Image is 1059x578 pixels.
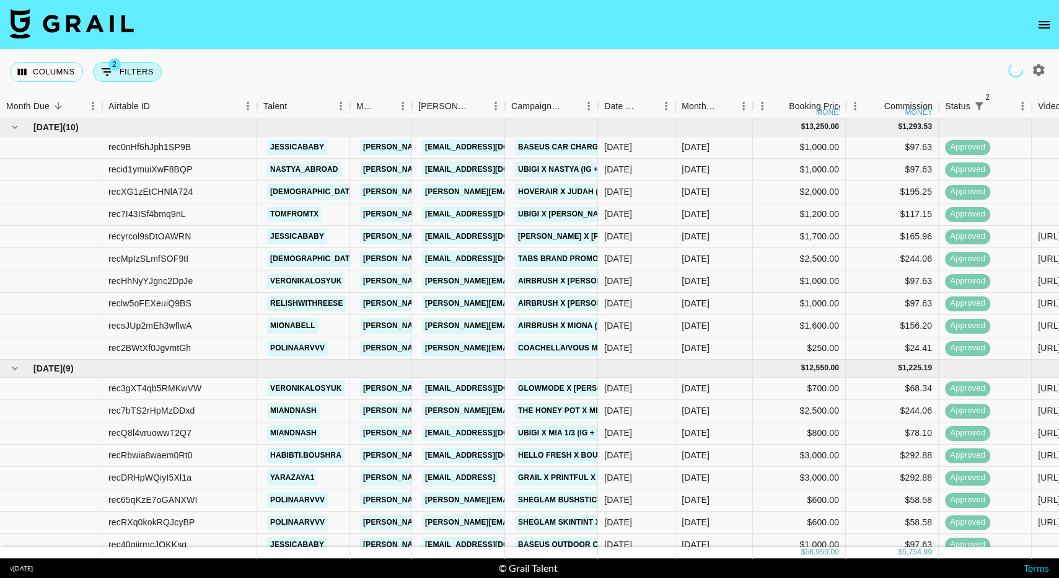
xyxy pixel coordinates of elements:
div: Airtable ID [108,94,150,118]
div: $97.63 [846,159,939,181]
button: Menu [579,97,598,115]
div: recHhNyYJgnc2DpJe [108,275,193,287]
div: $58.58 [846,512,939,534]
div: [PERSON_NAME] [418,94,469,118]
button: Menu [393,97,412,115]
div: $195.25 [846,181,939,203]
div: $3,000.00 [753,467,846,489]
button: hide children [6,360,24,377]
a: mionabell [267,318,319,334]
a: The Honey Pot x Mia (1IG) [515,403,625,419]
a: [PERSON_NAME][EMAIL_ADDRESS][DOMAIN_NAME] [422,515,624,530]
span: ( 10 ) [63,121,79,133]
span: approved [945,186,990,198]
div: $3,000.00 [753,445,846,467]
button: Sort [376,97,393,115]
button: Sort [771,97,789,115]
span: approved [945,450,990,461]
div: Aug '25 [682,297,710,309]
a: Ubigi x Nastya (IG + TT, 3 Stories) [515,162,658,177]
div: recRXq0kokRQJcyBP [108,516,195,528]
div: $68.34 [846,378,939,400]
div: 29/07/2025 [604,427,632,439]
span: approved [945,472,990,484]
div: Aug '25 [682,342,710,354]
div: Airtable ID [102,94,257,118]
div: 07/07/2025 [604,252,632,265]
span: 2 [982,91,994,104]
a: [PERSON_NAME][EMAIL_ADDRESS][DOMAIN_NAME] [360,273,562,289]
div: rec40giirmcJOKKsg [108,538,187,551]
div: Campaign (Type) [511,94,562,118]
button: Menu [84,97,102,115]
span: 2 [108,58,121,71]
a: habibti.boushra [267,448,345,463]
div: recid1ymuiXwF8BQP [108,163,193,176]
a: [PERSON_NAME][EMAIL_ADDRESS][DOMAIN_NAME] [422,403,624,419]
div: recRbwia8waem0Rt0 [108,449,193,461]
div: Jul '25 [682,449,710,461]
div: Month Due [6,94,50,118]
div: rec7I43ISf4bmq9nL [108,208,186,220]
button: Show filters [93,62,162,82]
div: $2,500.00 [753,400,846,422]
img: Grail Talent [10,9,134,38]
span: approved [945,231,990,242]
div: 18/08/2025 [604,319,632,332]
a: veronikalosyuk [267,381,345,396]
a: [EMAIL_ADDRESS] [422,470,498,486]
a: [PERSON_NAME][EMAIL_ADDRESS][PERSON_NAME][DOMAIN_NAME] [422,273,688,289]
div: 11/08/2025 [604,342,632,354]
a: Hello Fresh x Boushra (1IG + TT) [515,448,659,463]
a: tomfromtx [267,207,322,222]
div: 29/07/2025 [604,538,632,551]
div: money [905,109,933,116]
a: [EMAIL_ADDRESS][DOMAIN_NAME] [422,448,561,463]
div: Status [945,94,970,118]
a: Glowmode x [PERSON_NAME] (1IG) [515,381,660,396]
div: Aug '25 [682,319,710,332]
div: Jul '25 [682,471,710,484]
div: 23/07/2025 [604,163,632,176]
a: Ubigi x Mia 1/3 (IG + TT, 3 Stories) [515,425,654,441]
div: $1,200.00 [753,203,846,226]
div: $1,600.00 [753,315,846,337]
div: 5,754.99 [902,547,932,558]
div: recQ8l4vruowwT2Q7 [108,427,191,439]
div: Aug '25 [682,208,710,220]
a: AirBrush x [PERSON_NAME] (IG) [515,296,649,311]
a: [PERSON_NAME][EMAIL_ADDRESS][DOMAIN_NAME] [360,296,562,311]
div: $250.00 [753,337,846,360]
div: $ [898,363,902,373]
span: approved [945,275,990,287]
div: $ [801,363,805,373]
div: 12,550.00 [805,363,839,373]
div: Jul '25 [682,494,710,506]
div: Jul '25 [682,516,710,528]
div: Date Created [598,94,675,118]
div: $2,500.00 [753,248,846,270]
div: 29/07/2025 [604,516,632,528]
div: $97.63 [846,270,939,293]
div: reclw5oFEXeuiQ9BS [108,297,191,309]
a: Terms [1024,562,1049,574]
div: rec7bTS2rHpMzDDxd [108,404,195,417]
div: Booking Price [789,94,843,118]
div: $97.63 [846,293,939,315]
div: Jul '25 [682,404,710,417]
div: recXG1zEtCHNlA724 [108,185,193,198]
a: [EMAIL_ADDRESS][DOMAIN_NAME] [422,537,561,553]
div: Campaign (Type) [505,94,598,118]
div: $97.63 [846,136,939,159]
div: Jul '25 [682,538,710,551]
div: $1,700.00 [753,226,846,248]
button: Sort [988,97,1005,115]
div: $600.00 [753,489,846,512]
a: [PERSON_NAME][EMAIL_ADDRESS][DOMAIN_NAME] [422,492,624,508]
button: Show filters [970,97,988,115]
a: [DEMOGRAPHIC_DATA] [267,184,360,200]
div: rec2BWtXf0JgvmtGh [108,342,191,354]
div: $292.88 [846,445,939,467]
a: [EMAIL_ADDRESS][DOMAIN_NAME] [422,251,561,267]
div: $24.41 [846,337,939,360]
